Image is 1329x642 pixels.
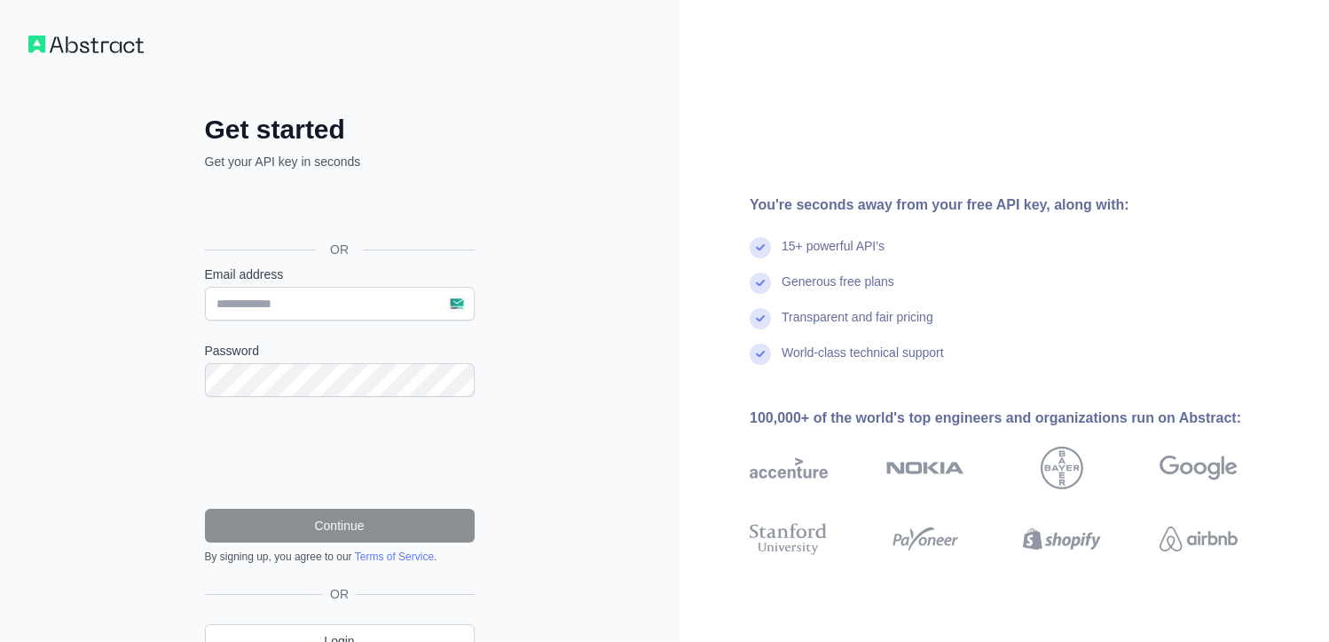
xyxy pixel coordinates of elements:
[205,266,475,283] label: Email address
[196,190,480,229] iframe: Sign in with Google Button
[782,344,944,379] div: World-class technical support
[886,447,964,489] img: nokia
[750,344,771,365] img: check mark
[355,551,434,563] a: Terms of Service
[1160,447,1238,489] img: google
[1160,519,1238,559] img: airbnb
[750,237,771,258] img: check mark
[316,241,363,258] span: OR
[205,153,475,170] p: Get your API key in seconds
[750,408,1294,429] div: 100,000+ of the world's top engineers and organizations run on Abstract:
[782,237,885,273] div: 15+ powerful API's
[205,550,475,564] div: By signing up, you agree to our .
[1041,447,1083,489] img: bayer
[782,273,894,308] div: Generous free plans
[886,519,964,559] img: payoneer
[782,308,933,344] div: Transparent and fair pricing
[205,114,475,146] h2: Get started
[750,447,828,489] img: accenture
[205,342,475,360] label: Password
[205,418,475,487] iframe: reCAPTCHA
[205,509,475,543] button: Continue
[323,585,356,603] span: OR
[750,308,771,329] img: check mark
[28,36,144,53] img: Workflow
[1023,519,1101,559] img: shopify
[750,519,828,559] img: stanford university
[750,273,771,294] img: check mark
[750,194,1294,216] div: You're seconds away from your free API key, along with:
